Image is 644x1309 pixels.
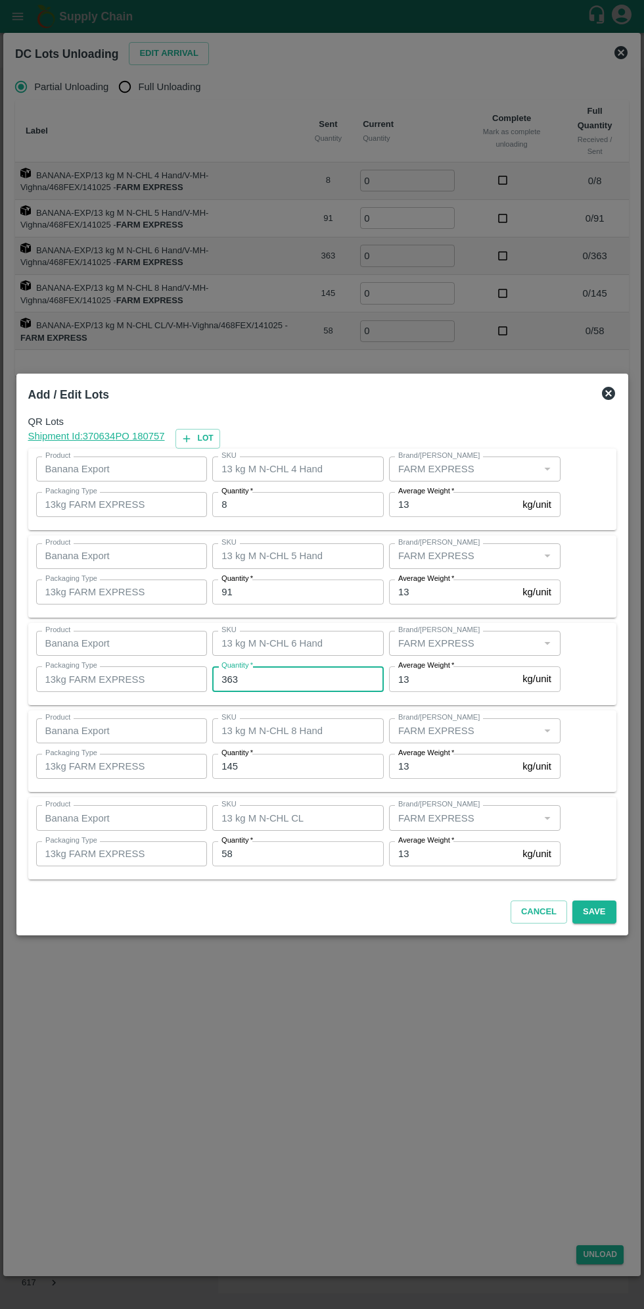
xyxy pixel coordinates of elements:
[398,537,480,548] label: Brand/[PERSON_NAME]
[398,712,480,723] label: Brand/[PERSON_NAME]
[221,574,253,584] label: Quantity
[398,574,454,584] label: Average Weight
[398,660,454,671] label: Average Weight
[45,712,70,723] label: Product
[28,388,109,401] b: Add / Edit Lots
[398,835,454,846] label: Average Weight
[45,799,70,810] label: Product
[393,635,535,652] input: Create Brand/Marka
[221,712,237,723] label: SKU
[221,451,237,461] label: SKU
[398,486,454,497] label: Average Weight
[572,901,616,924] button: Save
[221,486,253,497] label: Quantity
[45,574,97,584] label: Packaging Type
[221,660,253,671] label: Quantity
[398,799,480,810] label: Brand/[PERSON_NAME]
[398,625,480,635] label: Brand/[PERSON_NAME]
[511,901,567,924] button: Cancel
[393,809,535,826] input: Create Brand/Marka
[221,835,253,846] label: Quantity
[45,835,97,846] label: Packaging Type
[45,537,70,548] label: Product
[45,486,97,497] label: Packaging Type
[393,722,535,739] input: Create Brand/Marka
[45,625,70,635] label: Product
[522,847,551,861] p: kg/unit
[398,748,454,758] label: Average Weight
[45,748,97,758] label: Packaging Type
[28,429,165,448] a: Shipment Id:370634PO 180757
[398,451,480,461] label: Brand/[PERSON_NAME]
[522,497,551,512] p: kg/unit
[522,759,551,774] p: kg/unit
[221,799,237,810] label: SKU
[175,429,220,448] button: Lot
[28,414,616,429] span: QR Lots
[45,451,70,461] label: Product
[393,547,535,564] input: Create Brand/Marka
[221,748,253,758] label: Quantity
[522,585,551,599] p: kg/unit
[393,460,535,478] input: Create Brand/Marka
[221,537,237,548] label: SKU
[221,625,237,635] label: SKU
[45,660,97,671] label: Packaging Type
[522,672,551,686] p: kg/unit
